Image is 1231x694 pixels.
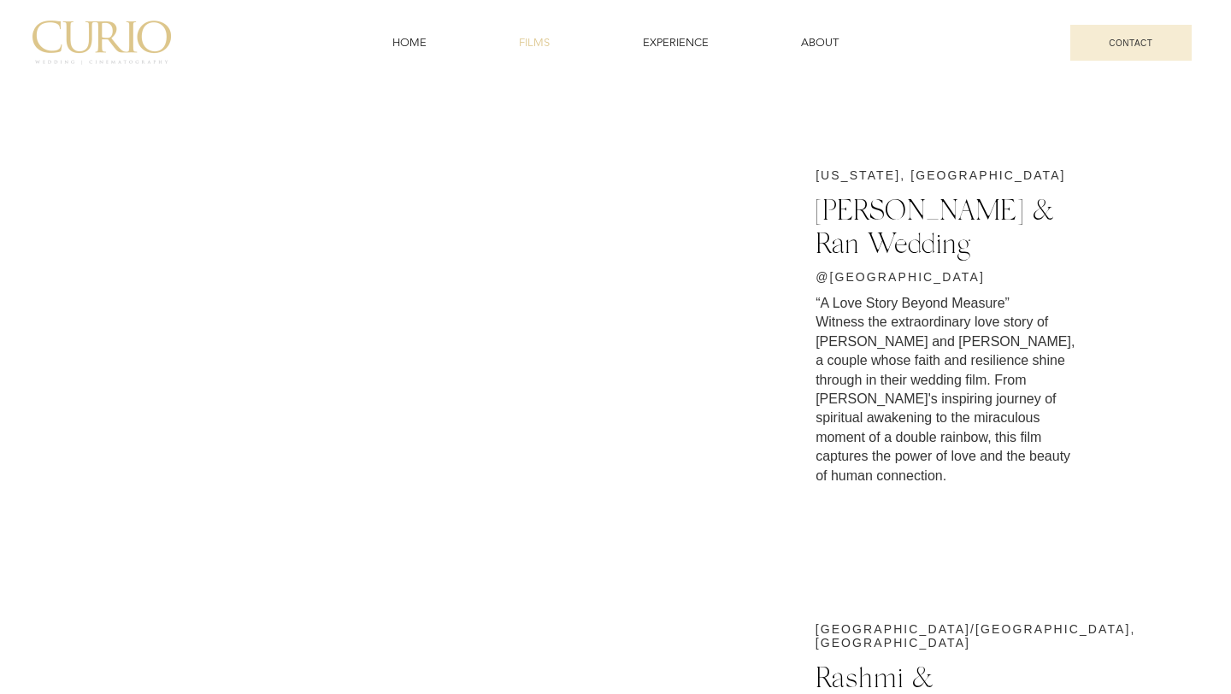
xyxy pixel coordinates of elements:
a: EXPERIENCE [600,26,751,59]
span: EXPERIENCE [643,35,709,50]
span: @[GEOGRAPHIC_DATA] [816,270,985,284]
span: HOME [392,35,427,50]
a: HOME [350,26,469,59]
a: FILMS [476,26,592,59]
img: C_Logo.png [32,21,172,65]
div: Your Video Title Video Player [98,168,767,550]
span: [PERSON_NAME] & Ran Wedding [816,191,1054,260]
span: ABOUT [801,35,839,50]
p: [US_STATE], [GEOGRAPHIC_DATA] [816,168,1177,182]
a: CONTACT [1070,25,1192,61]
nav: Site [350,26,882,59]
span: FILMS [519,35,550,50]
p: [GEOGRAPHIC_DATA]/[GEOGRAPHIC_DATA], [GEOGRAPHIC_DATA] [816,622,1177,650]
span: “A Love Story Beyond Measure” Witness the extraordinary love story of [PERSON_NAME] and [PERSON_N... [816,296,1075,483]
span: CONTACT [1109,38,1152,48]
a: ABOUT [758,26,881,59]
